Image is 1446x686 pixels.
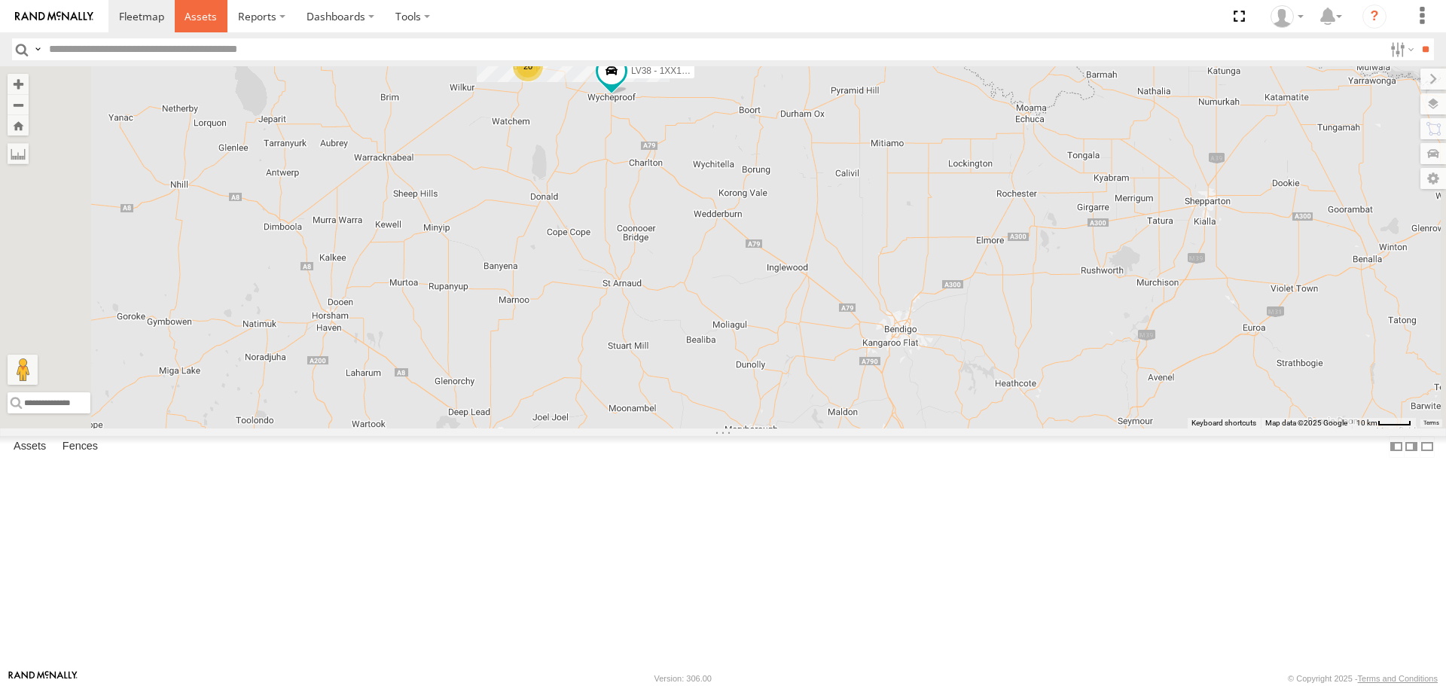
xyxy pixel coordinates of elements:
label: Map Settings [1420,168,1446,189]
button: Zoom in [8,74,29,94]
a: Terms (opens in new tab) [1423,419,1439,425]
i: ? [1362,5,1387,29]
span: LV38 - 1XX1AA [631,66,694,77]
div: 20 [513,51,543,81]
a: Terms and Conditions [1358,674,1438,683]
div: Version: 306.00 [654,674,712,683]
label: Assets [6,437,53,458]
button: Keyboard shortcuts [1191,418,1256,428]
img: rand-logo.svg [15,11,93,22]
button: Zoom Home [8,115,29,136]
label: Search Query [32,38,44,60]
button: Drag Pegman onto the map to open Street View [8,355,38,385]
span: Map data ©2025 Google [1265,419,1347,427]
label: Measure [8,143,29,164]
div: Adam Falloon [1265,5,1309,28]
button: Map scale: 10 km per 41 pixels [1352,418,1416,428]
label: Hide Summary Table [1420,436,1435,458]
button: Zoom out [8,94,29,115]
label: Search Filter Options [1384,38,1417,60]
a: Visit our Website [8,671,78,686]
label: Dock Summary Table to the Right [1404,436,1419,458]
div: © Copyright 2025 - [1288,674,1438,683]
label: Fences [55,437,105,458]
span: 10 km [1356,419,1377,427]
label: Dock Summary Table to the Left [1389,436,1404,458]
